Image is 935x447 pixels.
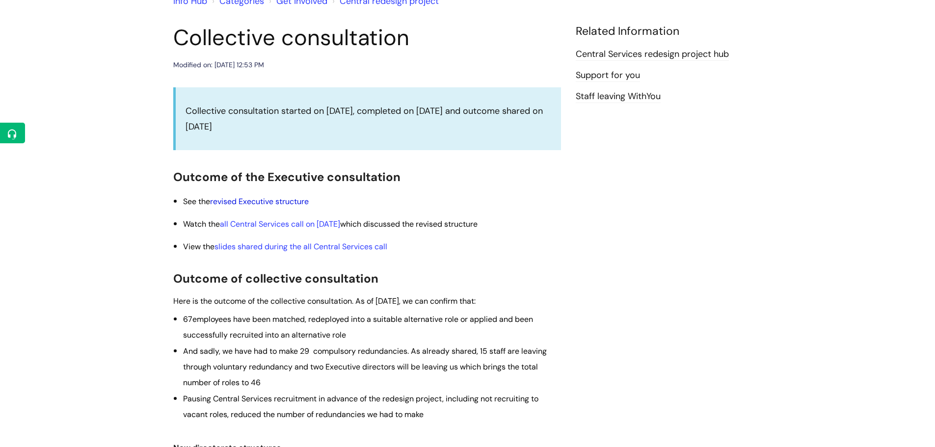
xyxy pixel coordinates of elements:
a: Staff leaving WithYou [576,90,661,103]
div: Modified on: [DATE] 12:53 PM [173,59,264,71]
span: employees have been matched, redeployed into a suitable alternative role or applied and been succ... [183,314,533,340]
span: Watch the which discussed the revised structure [183,219,478,229]
span: Outcome of collective consultation [173,271,378,286]
h4: Related Information [576,25,762,38]
p: Collective consultation started on [DATE], completed on [DATE] and outcome shared on [DATE] [186,103,551,135]
a: Central Services redesign project hub [576,48,729,61]
span: View the [183,241,387,252]
a: all Central Services call on [DATE] [220,219,340,229]
span: 67 [183,314,192,324]
a: Support for you [576,69,640,82]
span: Outcome of the Executive consultation [173,169,401,184]
span: Pausing Central Services recruitment in advance of the redesign project, including not recruiting... [183,394,538,420]
a: slides shared during the all Central Services call [214,241,387,252]
span: See the [183,196,309,207]
a: revised Executive structure [210,196,309,207]
span: And sadly, we have had to make 29 compulsory redundancies. As already shared, 15 staff are leavin... [183,346,547,388]
span: Here is the outcome of the collective consultation. As of [DATE], we can confirm that: [173,296,476,306]
h1: Collective consultation [173,25,561,51]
